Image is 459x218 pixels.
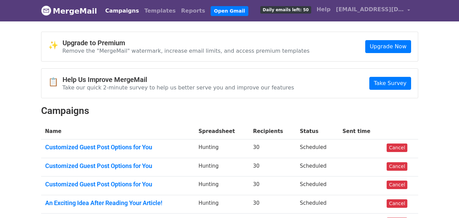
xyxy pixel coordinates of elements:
a: Take Survey [369,77,411,90]
th: Spreadsheet [194,123,249,139]
a: Campaigns [103,4,142,18]
td: Hunting [194,195,249,214]
a: Cancel [387,162,407,171]
a: Cancel [387,181,407,189]
td: Scheduled [296,139,338,158]
td: 30 [249,195,296,214]
a: [EMAIL_ADDRESS][DOMAIN_NAME] [333,3,413,19]
td: 30 [249,177,296,195]
td: Scheduled [296,177,338,195]
span: Daily emails left: 50 [260,6,311,14]
a: Cancel [387,144,407,152]
h4: Upgrade to Premium [63,39,310,47]
td: 30 [249,139,296,158]
td: Hunting [194,139,249,158]
td: Scheduled [296,195,338,214]
th: Recipients [249,123,296,139]
td: Scheduled [296,158,338,177]
a: Customized Guest Post Options for You [45,181,191,188]
a: Customized Guest Post Options for You [45,144,191,151]
p: Remove the "MergeMail" watermark, increase email limits, and access premium templates [63,47,310,54]
span: 📋 [48,77,63,87]
a: Upgrade Now [365,40,411,53]
img: MergeMail logo [41,5,51,16]
a: Open Gmail [211,6,248,16]
a: Customized Guest Post Options for You [45,162,191,170]
h2: Campaigns [41,105,418,117]
th: Status [296,123,338,139]
a: Reports [178,4,208,18]
a: An Exciting Idea After Reading Your Article! [45,199,191,207]
a: Help [314,3,333,16]
span: [EMAIL_ADDRESS][DOMAIN_NAME] [336,5,404,14]
th: Sent time [338,123,383,139]
td: 30 [249,158,296,177]
td: Hunting [194,177,249,195]
a: MergeMail [41,4,97,18]
p: Take our quick 2-minute survey to help us better serve you and improve our features [63,84,294,91]
td: Hunting [194,158,249,177]
span: ✨ [48,40,63,50]
a: Cancel [387,199,407,208]
a: Daily emails left: 50 [258,3,314,16]
th: Name [41,123,195,139]
a: Templates [142,4,178,18]
h4: Help Us Improve MergeMail [63,76,294,84]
